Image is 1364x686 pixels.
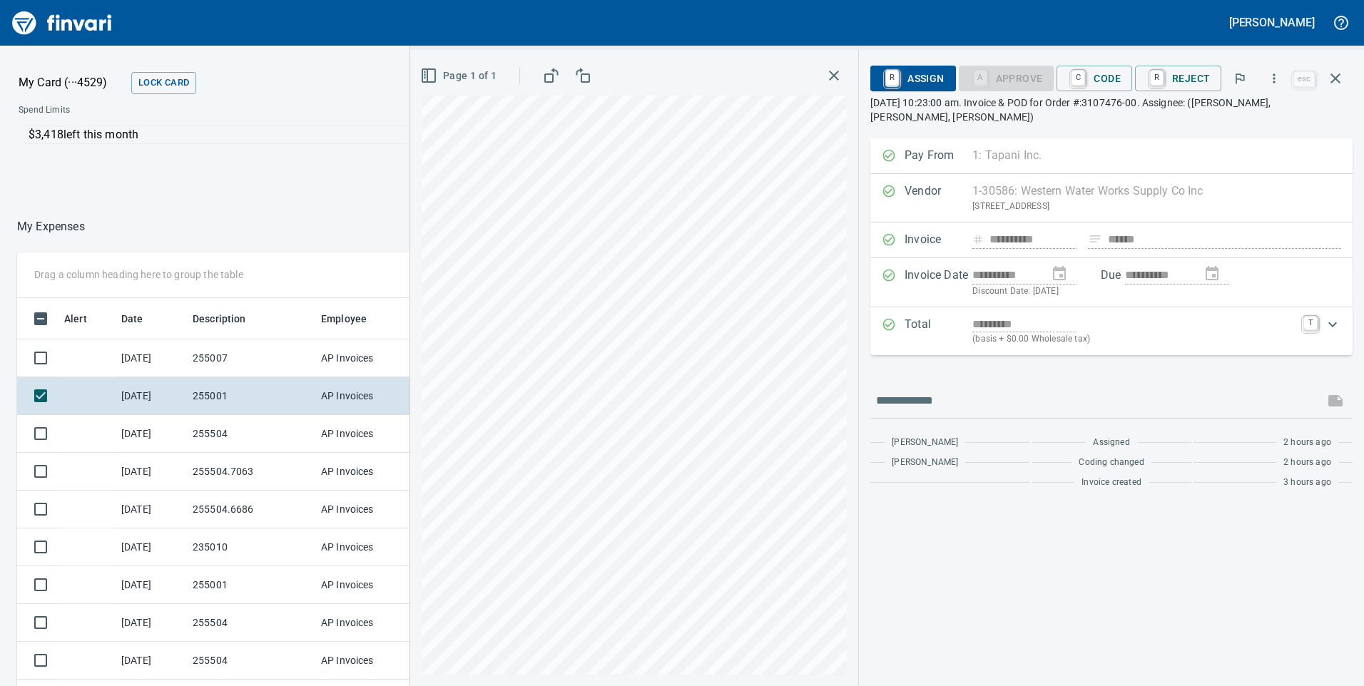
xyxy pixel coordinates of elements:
td: [DATE] [116,377,187,415]
td: AP Invoices [315,491,422,528]
span: Code [1068,66,1121,91]
span: 2 hours ago [1283,456,1331,470]
td: 255504.7063 [187,453,315,491]
a: R [885,70,899,86]
span: Employee [321,310,367,327]
span: Assign [882,66,944,91]
span: Alert [64,310,87,327]
td: AP Invoices [315,604,422,642]
td: [DATE] [116,642,187,680]
span: This records your message into the invoice and notifies anyone mentioned [1318,384,1353,418]
span: [PERSON_NAME] [892,456,958,470]
nav: breadcrumb [17,218,85,235]
td: 255504 [187,604,315,642]
td: 255504 [187,642,315,680]
div: Coding Required [959,71,1054,83]
span: Description [193,310,246,327]
span: Page 1 of 1 [423,67,497,85]
span: Assigned [1093,436,1129,450]
td: 255504.6686 [187,491,315,528]
td: 255504 [187,415,315,453]
td: 255007 [187,339,315,377]
span: Employee [321,310,385,327]
button: Flag [1224,63,1256,94]
a: T [1303,316,1318,330]
button: More [1258,63,1290,94]
p: (basis + $0.00 Wholesale tax) [972,332,1295,347]
td: AP Invoices [315,642,422,680]
p: [DATE] 10:23:00 am. Invoice & POD for Order #:3107476-00. Assignee: ([PERSON_NAME], [PERSON_NAME]... [870,96,1353,124]
td: [DATE] [116,415,187,453]
span: 3 hours ago [1283,476,1331,490]
span: Reject [1146,66,1210,91]
button: Page 1 of 1 [417,63,502,89]
span: Date [121,310,162,327]
td: [DATE] [116,528,187,566]
span: 2 hours ago [1283,436,1331,450]
td: [DATE] [116,453,187,491]
td: [DATE] [116,566,187,604]
a: esc [1293,71,1315,87]
p: $3,418 left this month [29,126,476,143]
button: [PERSON_NAME] [1226,11,1318,34]
span: Alert [64,310,106,327]
button: CCode [1057,66,1132,91]
span: Invoice created [1081,476,1141,490]
p: Total [905,316,972,347]
td: AP Invoices [315,453,422,491]
td: 255001 [187,377,315,415]
td: 235010 [187,528,315,566]
span: Lock Card [138,75,189,91]
td: AP Invoices [315,528,422,566]
td: 255001 [187,566,315,604]
td: AP Invoices [315,339,422,377]
h5: [PERSON_NAME] [1229,15,1315,30]
td: AP Invoices [315,415,422,453]
td: AP Invoices [315,377,422,415]
button: Lock Card [131,72,196,94]
span: [PERSON_NAME] [892,436,958,450]
span: Coding changed [1079,456,1144,470]
td: [DATE] [116,604,187,642]
td: [DATE] [116,491,187,528]
a: C [1072,70,1085,86]
div: Expand [870,307,1353,355]
span: Spend Limits [19,103,276,118]
img: Finvari [9,6,116,40]
a: R [1150,70,1164,86]
td: [DATE] [116,339,187,377]
p: Online allowed [7,144,485,158]
span: Close invoice [1290,61,1353,96]
p: My Card (···4529) [19,74,126,91]
p: Drag a column heading here to group the table [34,267,243,282]
span: Date [121,310,143,327]
span: Description [193,310,265,327]
p: My Expenses [17,218,85,235]
td: AP Invoices [315,566,422,604]
button: RAssign [870,66,955,91]
button: RReject [1135,66,1221,91]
